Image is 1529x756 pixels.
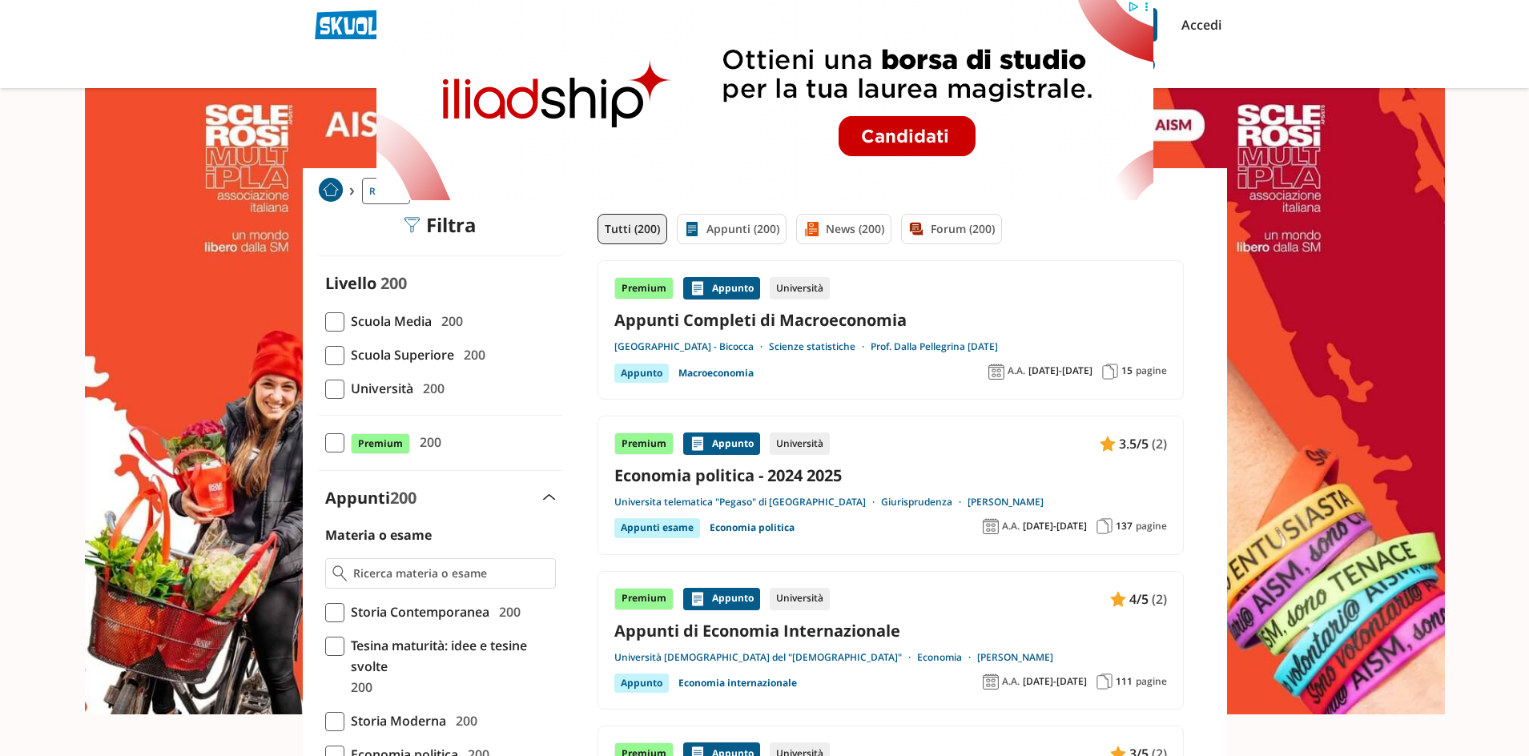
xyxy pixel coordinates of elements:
[690,436,706,452] img: Appunti contenuto
[344,635,556,677] span: Tesina maturità: idee e tesine svolte
[344,710,446,731] span: Storia Moderna
[319,178,343,202] img: Home
[1002,520,1020,533] span: A.A.
[614,588,674,610] div: Premium
[493,601,521,622] span: 200
[710,518,795,537] a: Economia politica
[1119,433,1149,454] span: 3.5/5
[690,591,706,607] img: Appunti contenuto
[1008,364,1025,377] span: A.A.
[435,311,463,332] span: 200
[319,178,343,204] a: Home
[901,214,1002,244] a: Forum (200)
[770,432,830,455] div: Università
[614,464,1167,486] a: Economia politica - 2024 2025
[404,214,477,236] div: Filtra
[614,674,669,693] div: Appunto
[1136,364,1167,377] span: pagine
[1110,591,1126,607] img: Appunti contenuto
[988,364,1004,380] img: Anno accademico
[1152,589,1167,609] span: (2)
[614,364,669,383] div: Appunto
[598,214,667,244] a: Tutti (200)
[614,496,881,509] a: Universita telematica "Pegaso" di [GEOGRAPHIC_DATA]
[614,277,674,300] div: Premium
[1023,520,1087,533] span: [DATE]-[DATE]
[968,496,1044,509] a: [PERSON_NAME]
[332,565,348,581] img: Ricerca materia o esame
[1102,364,1118,380] img: Pagine
[344,601,489,622] span: Storia Contemporanea
[1100,436,1116,452] img: Appunti contenuto
[457,344,485,365] span: 200
[325,526,432,544] label: Materia o esame
[344,677,372,698] span: 200
[1116,675,1133,688] span: 111
[614,432,674,455] div: Premium
[683,432,760,455] div: Appunto
[362,178,410,204] a: Ricerca
[1136,675,1167,688] span: pagine
[684,221,700,237] img: Appunti filtro contenuto
[1002,675,1020,688] span: A.A.
[1121,364,1133,377] span: 15
[1023,675,1087,688] span: [DATE]-[DATE]
[1152,433,1167,454] span: (2)
[390,487,416,509] span: 200
[677,214,787,244] a: Appunti (200)
[413,432,441,452] span: 200
[380,272,407,294] span: 200
[1096,674,1113,690] img: Pagine
[683,277,760,300] div: Appunto
[404,217,420,233] img: Filtra filtri mobile
[683,588,760,610] div: Appunto
[803,221,819,237] img: News filtro contenuto
[769,340,871,353] a: Scienze statistiche
[1136,520,1167,533] span: pagine
[977,651,1053,664] a: [PERSON_NAME]
[543,494,556,501] img: Apri e chiudi sezione
[1129,589,1149,609] span: 4/5
[678,364,754,383] a: Macroeconomia
[1116,520,1133,533] span: 137
[353,565,548,581] input: Ricerca materia o esame
[983,674,999,690] img: Anno accademico
[871,340,998,353] a: Prof. Dalla Pellegrina [DATE]
[1028,364,1092,377] span: [DATE]-[DATE]
[416,378,445,399] span: 200
[351,433,410,454] span: Premium
[614,340,769,353] a: [GEOGRAPHIC_DATA] - Bicocca
[796,214,891,244] a: News (200)
[908,221,924,237] img: Forum filtro contenuto
[983,518,999,534] img: Anno accademico
[614,620,1167,641] a: Appunti di Economia Internazionale
[344,344,454,365] span: Scuola Superiore
[1096,518,1113,534] img: Pagine
[614,651,917,664] a: Università [DEMOGRAPHIC_DATA] del "[DEMOGRAPHIC_DATA]"
[917,651,977,664] a: Economia
[325,272,376,294] label: Livello
[1181,8,1215,42] a: Accedi
[614,309,1167,331] a: Appunti Completi di Macroeconomia
[690,280,706,296] img: Appunti contenuto
[770,588,830,610] div: Università
[770,277,830,300] div: Università
[449,710,477,731] span: 200
[344,378,413,399] span: Università
[614,518,700,537] div: Appunti esame
[881,496,968,509] a: Giurisprudenza
[344,311,432,332] span: Scuola Media
[325,487,416,509] label: Appunti
[678,674,797,693] a: Economia internazionale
